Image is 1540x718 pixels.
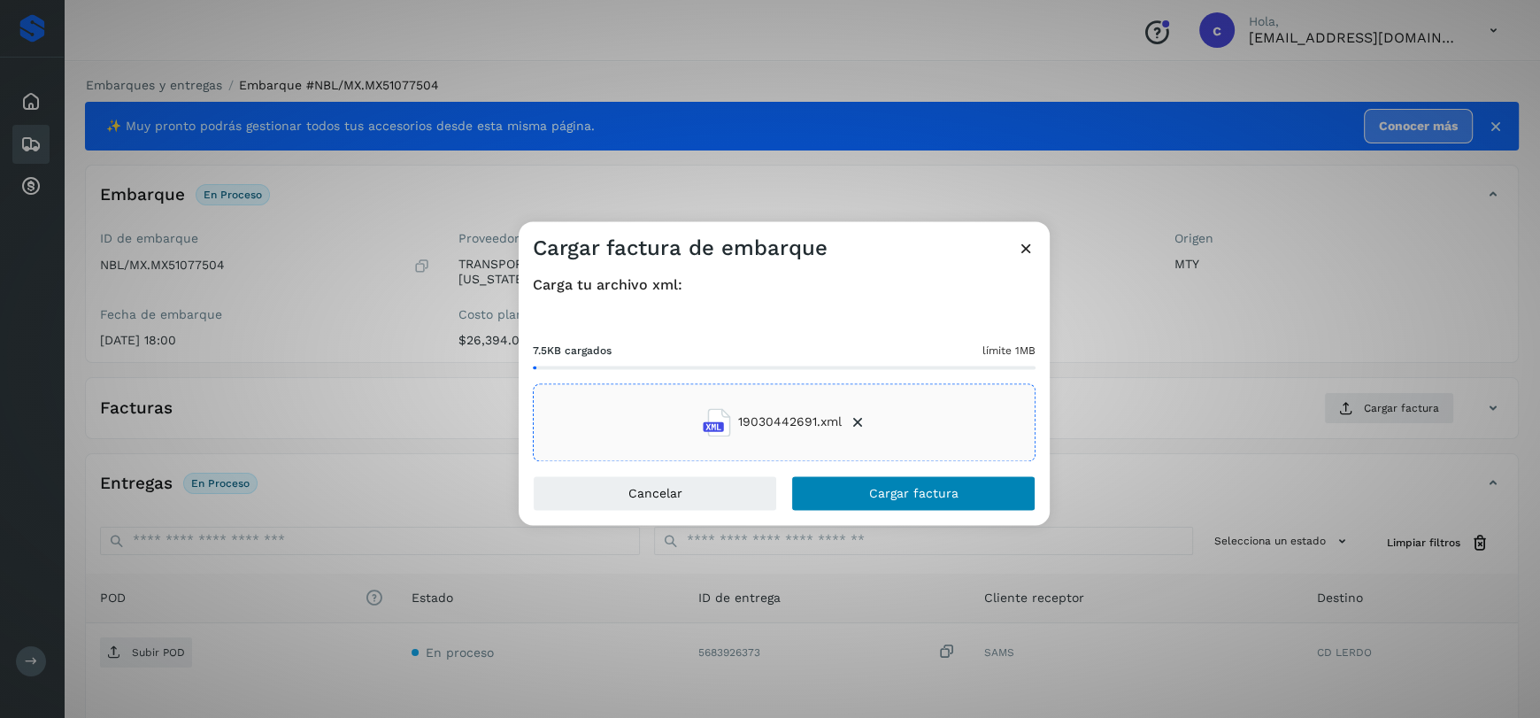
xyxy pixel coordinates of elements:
h3: Cargar factura de embarque [533,235,828,261]
span: límite 1MB [982,343,1036,359]
button: Cancelar [533,475,777,511]
span: 19030442691.xml [738,413,842,432]
span: 7.5KB cargados [533,343,612,359]
h4: Carga tu archivo xml: [533,276,1036,293]
button: Cargar factura [791,475,1036,511]
span: Cargar factura [869,487,959,499]
span: Cancelar [628,487,682,499]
